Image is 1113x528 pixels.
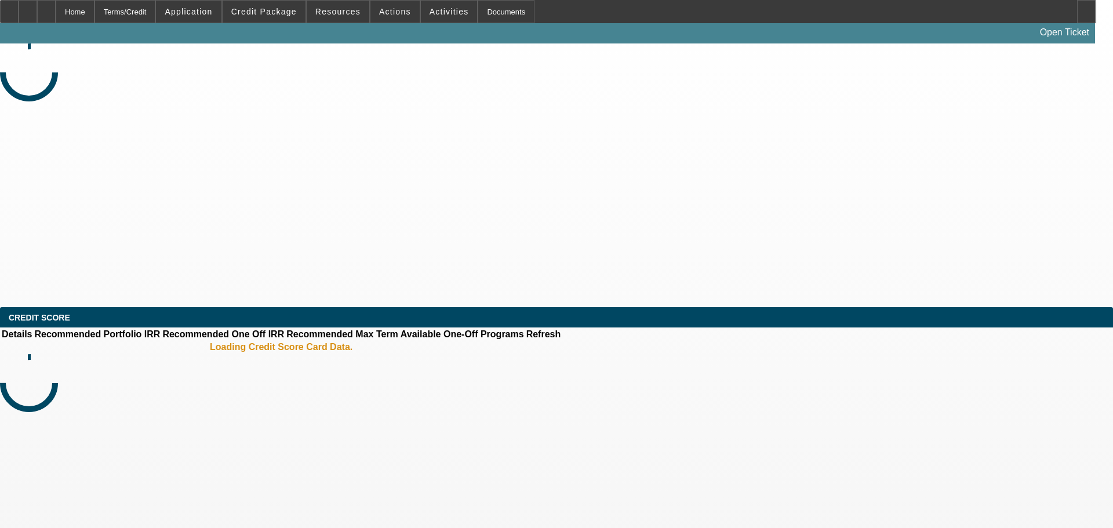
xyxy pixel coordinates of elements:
button: Credit Package [223,1,305,23]
span: Activities [430,7,469,16]
span: Application [165,7,212,16]
th: Details [1,329,32,340]
th: Available One-Off Programs [400,329,525,340]
button: Resources [307,1,369,23]
th: Refresh [526,329,562,340]
span: Resources [315,7,361,16]
button: Activities [421,1,478,23]
span: CREDIT SCORE [9,313,70,322]
a: Open Ticket [1035,23,1094,42]
b: Loading Credit Score Card Data. [210,342,352,352]
th: Recommended Max Term [286,329,399,340]
th: Recommended One Off IRR [162,329,285,340]
th: Recommended Portfolio IRR [34,329,161,340]
button: Application [156,1,221,23]
span: Actions [379,7,411,16]
button: Actions [370,1,420,23]
span: Credit Package [231,7,297,16]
